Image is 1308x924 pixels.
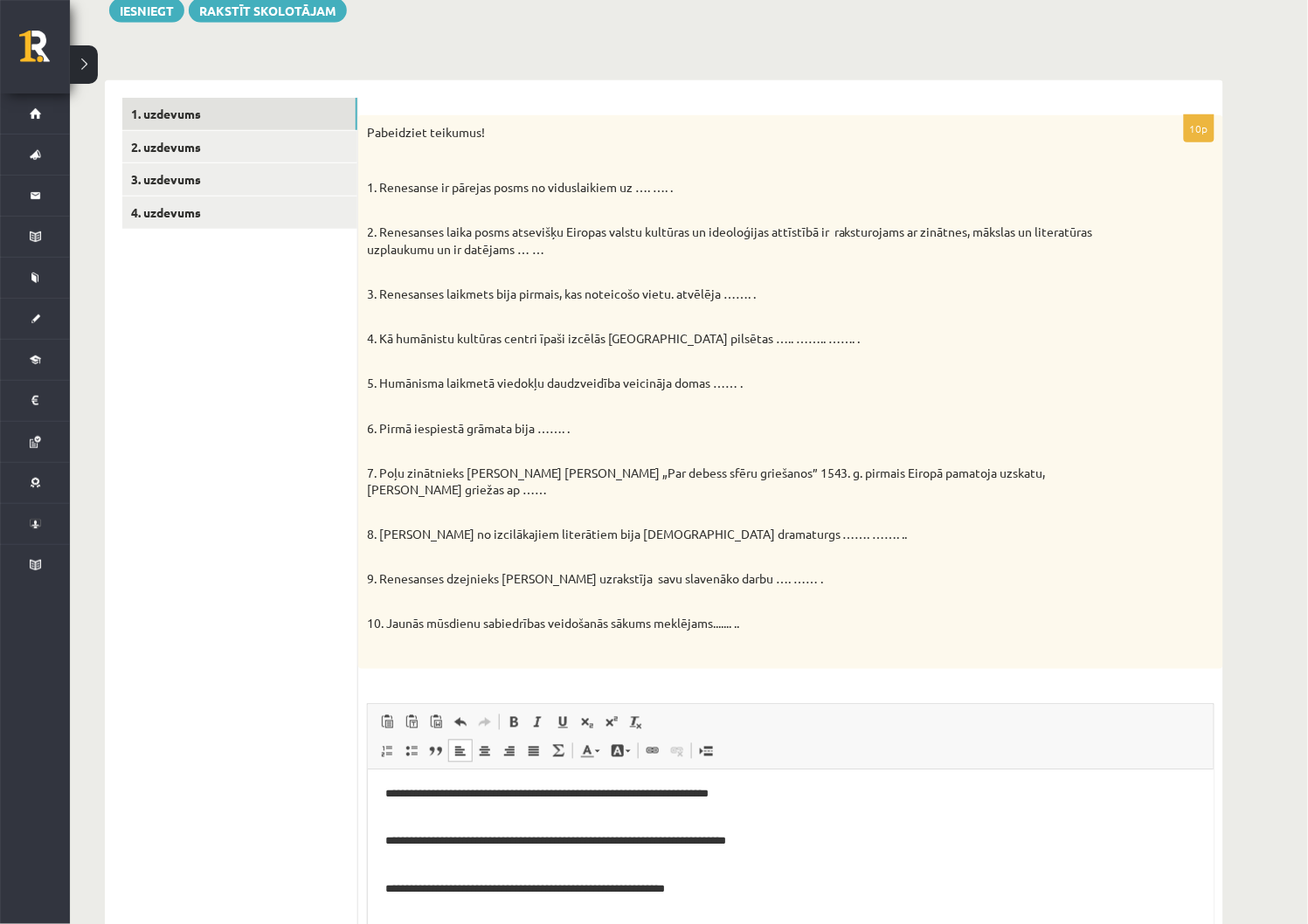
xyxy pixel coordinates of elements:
[367,314,1127,348] p: 4. Kā humānistu kultūras centri īpaši izcēlās [GEOGRAPHIC_DATA] pilsētas ….. …….. ……. .
[367,403,1127,437] p: 6. Pirmā iespiestā grāmata bija ……. .
[599,711,624,734] a: Надстрочный индекс
[375,711,399,734] a: Вставить (Ctrl+V)
[575,711,599,734] a: Подстрочный индекс
[546,740,571,762] a: Математика
[367,268,1127,302] p: 3. Renesanses laikmets bija pirmais, kas noteicošo vietu. atvēlēja ……. .
[497,740,522,762] a: По правому краю
[526,711,550,734] a: Курсив (Ctrl+I)
[1184,114,1215,142] p: 10p
[122,98,357,130] a: 1. uzdevums
[502,711,526,734] a: Полужирный (Ctrl+B)
[624,711,648,734] a: Убрать форматирование
[122,197,357,229] a: 4. uzdevums
[424,740,448,762] a: Цитата
[575,740,606,762] a: Цвет текста
[367,358,1127,392] p: 5. Humānisma laikmetā viedokļu daudzveidība veicināja domas …… .
[448,711,473,734] a: Отменить (Ctrl+Z)
[122,163,357,196] a: 3. uzdevums
[19,31,70,74] a: Rīgas 1. Tālmācības vidusskola
[367,447,1127,499] p: 7. Poļu zinātnieks [PERSON_NAME] [PERSON_NAME] „Par debess sfēru griešanos” 1543. g. pirmais Eiro...
[367,509,1127,543] p: 8. [PERSON_NAME] no izcilākajiem literātiem bija [DEMOGRAPHIC_DATA] dramaturgs ……. ……. ..
[606,740,636,762] a: Цвет фона
[399,740,424,762] a: Вставить / удалить маркированный список
[367,207,1127,259] p: 2. Renesanses laika posms atsevišķu Eiropas valstu kultūras un ideoloģijas attīstībā ir raksturoj...
[367,179,1127,197] p: 1. Renesanse ir pārejas posms no viduslaikiem uz …. …. .
[367,598,1127,650] p: 10. Jaunās mūsdienu sabiedrības veidošanās sākums meklējams....... ..
[122,131,357,163] a: 2. uzdevums
[367,124,1127,141] p: Pabeidziet teikumus!
[448,740,473,762] a: По левому краю
[399,711,424,734] a: Вставить только текст (Ctrl+Shift+V)
[375,740,399,762] a: Вставить / удалить нумерованный список
[473,740,497,762] a: По центру
[665,740,689,762] a: Убрать ссылку
[694,740,718,762] a: Вставить разрыв страницы для печати
[522,740,546,762] a: По ширине
[640,740,665,762] a: Вставить/Редактировать ссылку (Ctrl+K)
[550,711,575,734] a: Подчеркнутый (Ctrl+U)
[473,711,497,734] a: Повторить (Ctrl+Y)
[367,554,1127,588] p: 9. Renesanses dzejnieks [PERSON_NAME] uzrakstīja savu slavenāko darbu …. …… .
[424,711,448,734] a: Вставить из Word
